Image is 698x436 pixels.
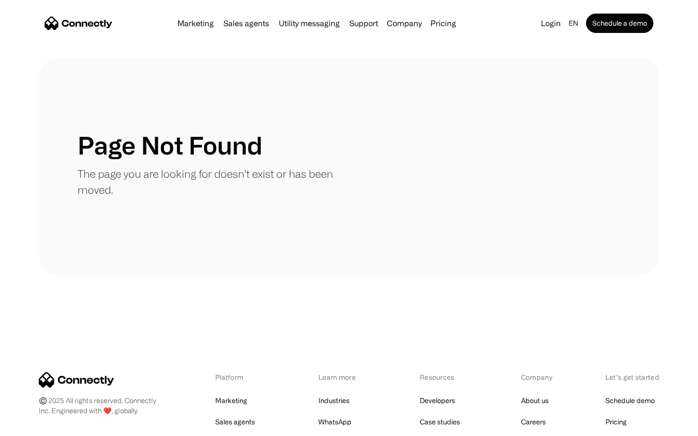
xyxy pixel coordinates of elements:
[318,372,369,382] div: Learn more
[521,394,549,407] a: About us
[586,14,653,33] a: Schedule a demo
[605,394,655,407] a: Schedule demo
[215,415,255,429] a: Sales agents
[346,19,382,27] a: Support
[605,372,659,382] div: Let’s get started
[220,19,273,27] a: Sales agents
[420,372,471,382] div: Resources
[427,19,460,27] a: Pricing
[318,394,349,407] a: Industries
[275,19,344,27] a: Utility messaging
[569,16,578,30] div: en
[420,394,455,407] a: Developers
[521,415,546,429] a: Careers
[565,16,584,30] div: en
[174,19,218,27] a: Marketing
[215,372,268,382] div: Platform
[45,16,112,31] a: home
[318,415,351,429] a: WhatsApp
[384,16,425,30] div: Company
[521,372,555,382] div: Company
[605,415,627,429] a: Pricing
[387,16,422,30] div: Company
[420,415,460,429] a: Case studies
[215,394,247,407] a: Marketing
[19,419,58,433] ul: Language list
[78,131,262,160] h1: Page Not Found
[78,166,349,198] p: The page you are looking for doesn't exist or has been moved.
[10,418,58,433] aside: Language selected: English
[537,16,565,30] a: Login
